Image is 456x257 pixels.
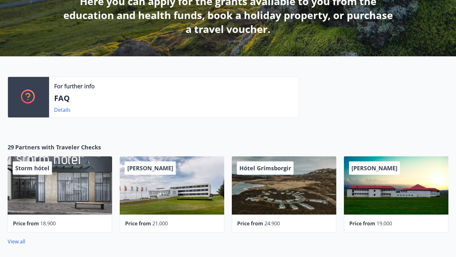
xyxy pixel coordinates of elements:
span: Price from [13,220,39,227]
a: Details [54,106,71,113]
p: For further info [54,82,95,90]
span: Hótel Grímsborgir [239,164,291,172]
span: 24.900 [264,220,280,227]
span: Price from [125,220,151,227]
span: Partners with Traveler Checks [15,143,101,151]
span: 19.000 [377,220,392,227]
p: FAQ [54,93,294,103]
span: 29 [8,143,14,151]
span: Price from [349,220,375,227]
span: Storm hótel [15,164,49,172]
span: Price from [237,220,263,227]
span: 21.000 [152,220,168,227]
span: [PERSON_NAME] [127,164,173,172]
a: View all [8,238,25,245]
span: 18.900 [40,220,56,227]
span: [PERSON_NAME] [351,164,397,172]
